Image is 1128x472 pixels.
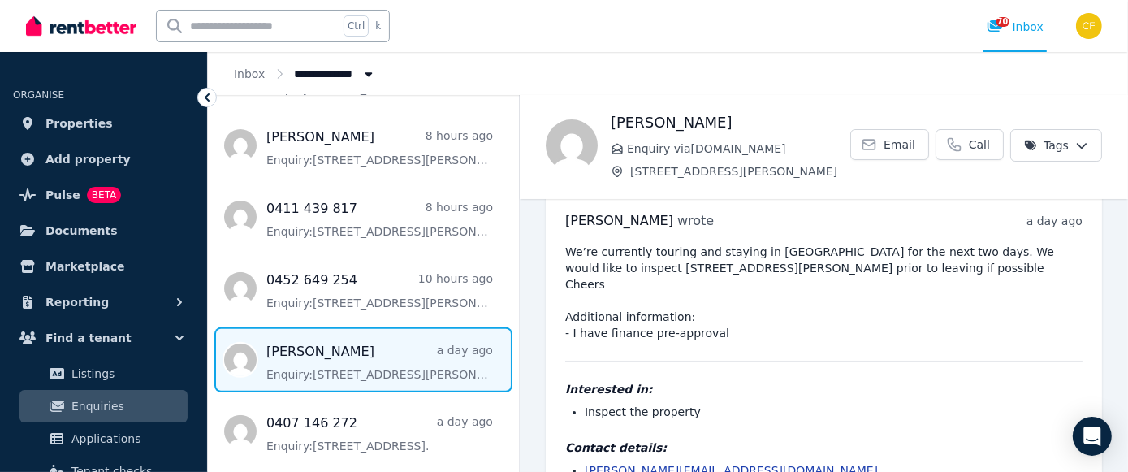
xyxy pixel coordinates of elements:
a: Add property [13,143,194,175]
span: Marketplace [45,257,124,276]
nav: Breadcrumb [208,52,403,95]
a: Inbox [234,67,265,80]
button: Reporting [13,286,194,318]
li: Inspect the property [585,404,1083,420]
span: Properties [45,114,113,133]
pre: We’re currently touring and staying in [GEOGRAPHIC_DATA] for the next two days. We would like to ... [565,244,1083,341]
span: Ctrl [344,15,369,37]
span: Reporting [45,292,109,312]
a: 0411 439 8178 hours agoEnquiry:[STREET_ADDRESS][PERSON_NAME]. [266,199,493,240]
a: Properties [13,107,194,140]
div: Open Intercom Messenger [1073,417,1112,456]
h1: [PERSON_NAME] [611,111,850,134]
span: BETA [87,187,121,203]
a: Applications [19,422,188,455]
span: Documents [45,221,118,240]
span: Find a tenant [45,328,132,348]
img: Christos Fassoulidis [1076,13,1102,39]
button: Tags [1010,129,1102,162]
a: [PERSON_NAME]8 hours agoEnquiry:[STREET_ADDRESS][PERSON_NAME]. [266,128,493,168]
span: k [375,19,381,32]
a: Enquiries [19,390,188,422]
img: Derek Chilcott [546,119,598,171]
span: ORGANISE [13,89,64,101]
span: Pulse [45,185,80,205]
span: 70 [996,17,1009,27]
a: 0407 146 272a day agoEnquiry:[STREET_ADDRESS]. [266,414,493,454]
a: Listings [19,357,188,390]
span: Tags [1024,137,1069,154]
a: PulseBETA [13,179,194,211]
span: Applications [71,429,181,448]
a: Marketplace [13,250,194,283]
span: Call [969,136,990,153]
a: 0452 649 25410 hours agoEnquiry:[STREET_ADDRESS][PERSON_NAME]. [266,271,493,311]
time: a day ago [1026,214,1083,227]
span: Add property [45,149,131,169]
a: Call [936,129,1004,160]
a: Enquiry:[STREET_ADDRESS][PERSON_NAME]. [266,56,493,97]
span: [PERSON_NAME] [565,213,673,228]
h4: Contact details: [565,440,1083,456]
span: Email [884,136,915,153]
span: wrote [677,213,714,228]
span: Listings [71,364,181,383]
a: [PERSON_NAME]a day agoEnquiry:[STREET_ADDRESS][PERSON_NAME]. [266,342,493,383]
button: Find a tenant [13,322,194,354]
span: Enquiries [71,396,181,416]
img: RentBetter [26,14,136,38]
span: Enquiry via [DOMAIN_NAME] [627,141,850,157]
span: [STREET_ADDRESS][PERSON_NAME] [630,163,850,180]
h4: Interested in: [565,381,1083,397]
a: Email [850,129,929,160]
div: Inbox [987,19,1044,35]
a: Documents [13,214,194,247]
